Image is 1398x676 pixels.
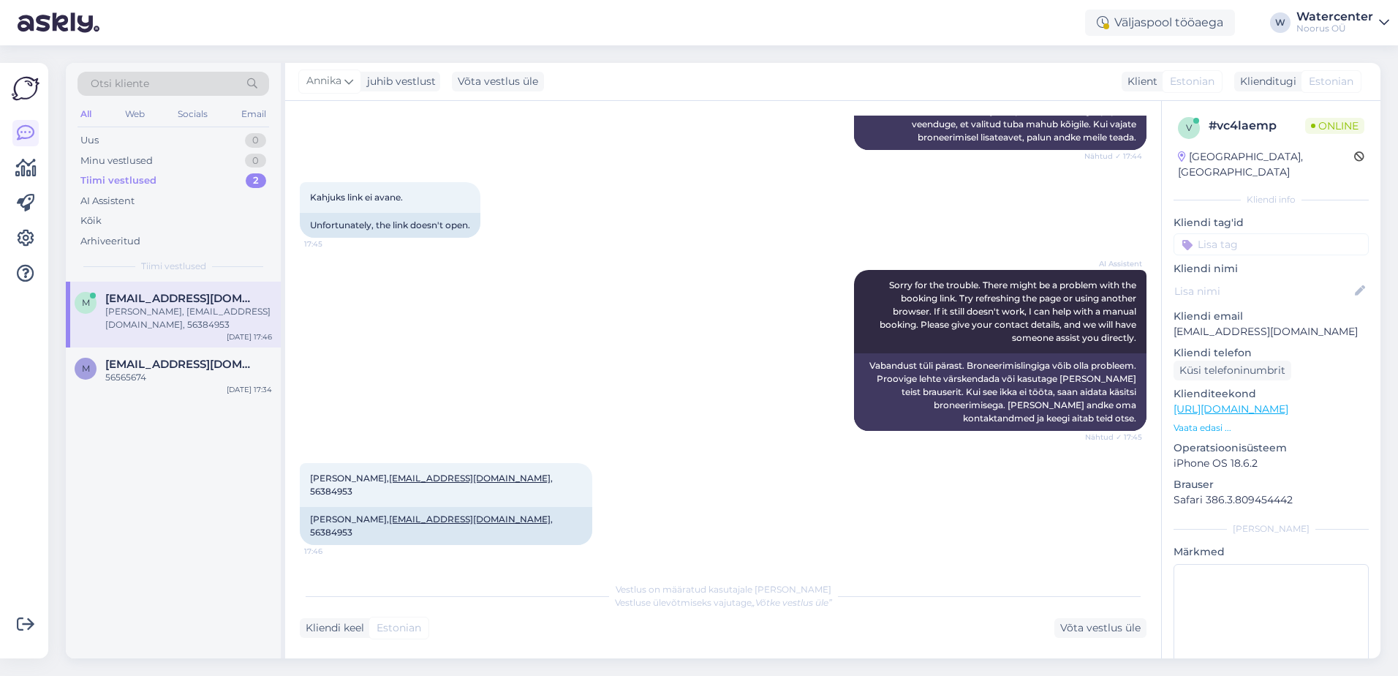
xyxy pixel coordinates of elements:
[1174,544,1369,560] p: Märkmed
[105,371,272,384] div: 56565674
[1085,432,1142,443] span: Nähtud ✓ 17:45
[1084,151,1142,162] span: Nähtud ✓ 17:44
[82,297,90,308] span: m
[246,173,266,188] div: 2
[1174,324,1369,339] p: [EMAIL_ADDRESS][DOMAIN_NAME]
[1087,258,1142,269] span: AI Assistent
[141,260,206,273] span: Tiimi vestlused
[91,76,149,91] span: Otsi kliente
[310,473,555,497] span: [PERSON_NAME], , 56384953
[389,514,551,525] a: [EMAIL_ADDRESS][DOMAIN_NAME]
[105,305,272,331] div: [PERSON_NAME], [EMAIL_ADDRESS][DOMAIN_NAME], 56384953
[1234,74,1296,89] div: Klienditugi
[880,279,1138,343] span: Sorry for the trouble. There might be a problem with the booking link. Try refreshing the page or...
[105,292,257,305] span: mennu5@hotmail.com
[105,358,257,371] span: monskin99@gmail.com
[1174,386,1369,402] p: Klienditeekond
[245,133,266,148] div: 0
[1174,261,1369,277] p: Kliendi nimi
[752,597,832,608] i: „Võtke vestlus üle”
[227,384,272,395] div: [DATE] 17:34
[1174,440,1369,456] p: Operatsioonisüsteem
[615,597,832,608] span: Vestluse ülevõtmiseks vajutage
[1309,74,1353,89] span: Estonian
[1296,23,1373,34] div: Noorus OÜ
[1174,233,1369,255] input: Lisa tag
[80,234,140,249] div: Arhiveeritud
[306,73,341,89] span: Annika
[1174,421,1369,435] p: Vaata edasi ...
[1170,74,1214,89] span: Estonian
[300,620,364,636] div: Kliendi keel
[1174,402,1288,416] a: [URL][DOMAIN_NAME]
[80,194,135,209] div: AI Assistent
[300,507,592,545] div: [PERSON_NAME], , 56384953
[175,105,211,124] div: Socials
[227,331,272,342] div: [DATE] 17:46
[1174,309,1369,324] p: Kliendi email
[1054,618,1146,638] div: Võta vestlus üle
[389,473,551,484] a: [EMAIL_ADDRESS][DOMAIN_NAME]
[304,239,359,249] span: 17:45
[1174,215,1369,230] p: Kliendi tag'id
[1186,122,1192,133] span: v
[1296,11,1373,23] div: Watercenter
[82,363,90,374] span: m
[1174,477,1369,492] p: Brauser
[1174,283,1352,299] input: Lisa nimi
[238,105,269,124] div: Email
[1174,193,1369,206] div: Kliendi info
[80,154,153,168] div: Minu vestlused
[1178,149,1354,180] div: [GEOGRAPHIC_DATA], [GEOGRAPHIC_DATA]
[310,192,403,203] span: Kahjuks link ei avane.
[1174,361,1291,380] div: Küsi telefoninumbrit
[245,154,266,168] div: 0
[1174,492,1369,508] p: Safari 386.3.809454442
[1174,456,1369,471] p: iPhone OS 18.6.2
[1296,11,1389,34] a: WatercenterNoorus OÜ
[1174,522,1369,536] div: [PERSON_NAME]
[1270,12,1291,33] div: W
[80,173,156,188] div: Tiimi vestlused
[452,72,544,91] div: Võta vestlus üle
[304,546,359,557] span: 17:46
[1174,345,1369,361] p: Kliendi telefon
[1305,118,1364,134] span: Online
[12,75,39,102] img: Askly Logo
[78,105,94,124] div: All
[1209,117,1305,135] div: # vc4laemp
[854,353,1146,431] div: Vabandust tüli pärast. Broneerimislingiga võib olla probleem. Proovige lehte värskendada või kasu...
[122,105,148,124] div: Web
[361,74,436,89] div: juhib vestlust
[1122,74,1157,89] div: Klient
[377,620,421,636] span: Estonian
[80,214,102,228] div: Kõik
[300,213,480,238] div: Unfortunately, the link doesn't open.
[616,584,831,595] span: Vestlus on määratud kasutajale [PERSON_NAME]
[80,133,99,148] div: Uus
[1085,10,1235,36] div: Väljaspool tööaega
